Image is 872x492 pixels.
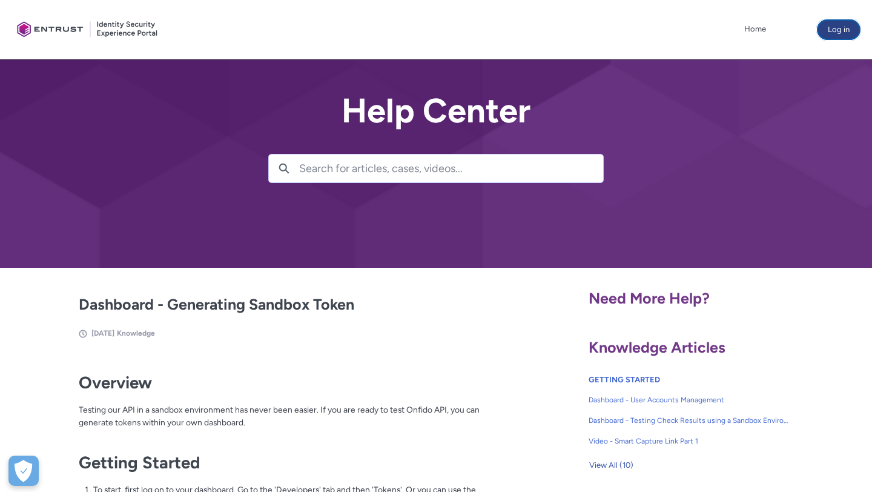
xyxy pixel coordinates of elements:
input: Search for articles, cases, videos... [299,155,603,182]
span: View All (10) [589,456,633,474]
iframe: Qualified Messenger [816,436,872,492]
span: [DATE] [91,329,114,337]
a: Dashboard - Testing Check Results using a Sandbox Environment [589,410,790,431]
button: Log in [817,20,860,39]
span: Video - Smart Capture Link Part 1 [589,436,790,447]
span: Need More Help? [589,289,710,307]
span: Knowledge Articles [589,338,725,356]
a: Video - Smart Capture Link Part 1 [589,431,790,451]
span: Dashboard - User Accounts Management [589,394,790,405]
span: Dashboard - Testing Check Results using a Sandbox Environment [589,415,790,426]
h2: Dashboard - Generating Sandbox Token [79,293,503,316]
p: Testing our API in a sandbox environment has never been easier. If you are ready to test Onfido A... [79,404,503,441]
h2: Help Center [268,92,604,130]
strong: Getting Started [79,453,200,473]
button: Open Preferences [8,456,39,486]
a: Dashboard - User Accounts Management [589,390,790,410]
a: GETTING STARTED [589,375,660,384]
div: Cookie Preferences [8,456,39,486]
a: Home [741,20,769,38]
button: Search [269,155,299,182]
button: View All (10) [589,456,634,475]
strong: Overview [79,373,152,393]
li: Knowledge [117,328,155,339]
